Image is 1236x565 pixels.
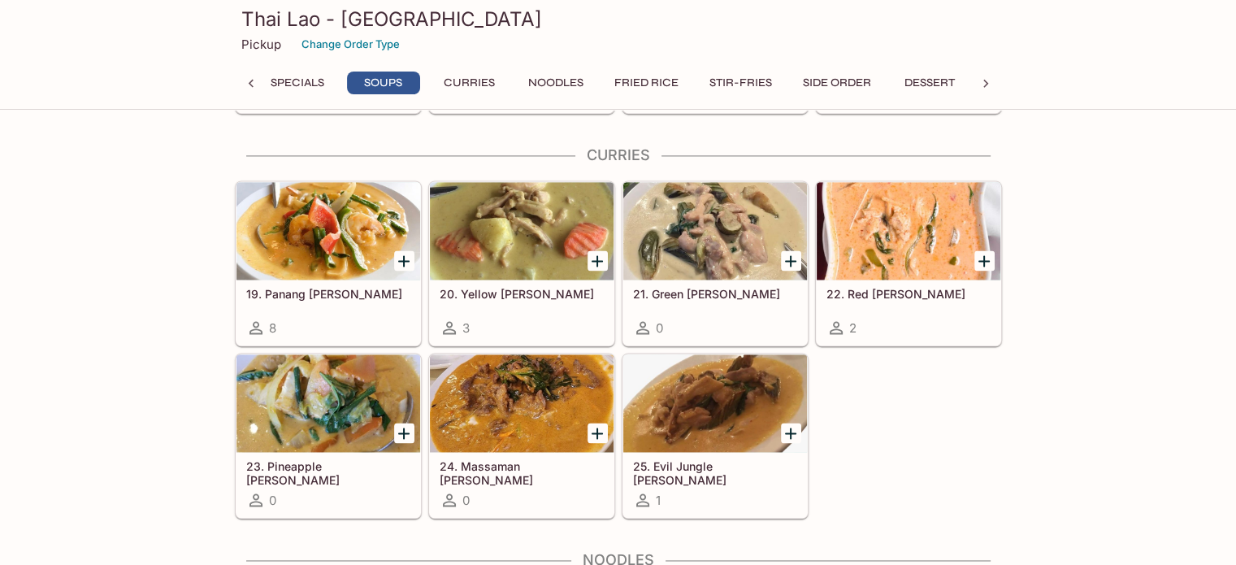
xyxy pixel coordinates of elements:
[440,459,604,486] h5: 24. Massaman [PERSON_NAME]
[429,354,614,518] a: 24. Massaman [PERSON_NAME]0
[893,72,966,94] button: Dessert
[236,354,421,518] a: 23. Pineapple [PERSON_NAME]0
[394,250,414,271] button: Add 19. Panang Curry
[440,287,604,301] h5: 20. Yellow [PERSON_NAME]
[794,72,880,94] button: Side Order
[826,287,991,301] h5: 22. Red [PERSON_NAME]
[241,37,281,52] p: Pickup
[433,72,506,94] button: Curries
[236,181,421,346] a: 19. Panang [PERSON_NAME]8
[241,7,995,32] h3: Thai Lao - [GEOGRAPHIC_DATA]
[347,72,420,94] button: Soups
[700,72,781,94] button: Stir-Fries
[430,354,614,452] div: 24. Massaman Curry
[519,72,592,94] button: Noodles
[394,423,414,443] button: Add 23. Pineapple Curry
[430,182,614,280] div: 20. Yellow Curry
[622,354,808,518] a: 25. Evil Jungle [PERSON_NAME]1
[236,354,420,452] div: 23. Pineapple Curry
[633,459,797,486] h5: 25. Evil Jungle [PERSON_NAME]
[781,423,801,443] button: Add 25. Evil Jungle Curry
[605,72,687,94] button: Fried Rice
[294,32,407,57] button: Change Order Type
[817,182,1000,280] div: 22. Red Curry
[462,320,470,336] span: 3
[633,287,797,301] h5: 21. Green [PERSON_NAME]
[656,493,661,508] span: 1
[269,493,276,508] span: 0
[269,320,276,336] span: 8
[588,250,608,271] button: Add 20. Yellow Curry
[429,181,614,346] a: 20. Yellow [PERSON_NAME]3
[462,493,470,508] span: 0
[588,423,608,443] button: Add 24. Massaman Curry
[246,287,410,301] h5: 19. Panang [PERSON_NAME]
[623,182,807,280] div: 21. Green Curry
[781,250,801,271] button: Add 21. Green Curry
[623,354,807,452] div: 25. Evil Jungle Curry
[849,320,857,336] span: 2
[656,320,663,336] span: 0
[235,146,1002,164] h4: Curries
[816,181,1001,346] a: 22. Red [PERSON_NAME]2
[236,182,420,280] div: 19. Panang Curry
[622,181,808,346] a: 21. Green [PERSON_NAME]0
[246,459,410,486] h5: 23. Pineapple [PERSON_NAME]
[974,250,995,271] button: Add 22. Red Curry
[261,72,334,94] button: Specials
